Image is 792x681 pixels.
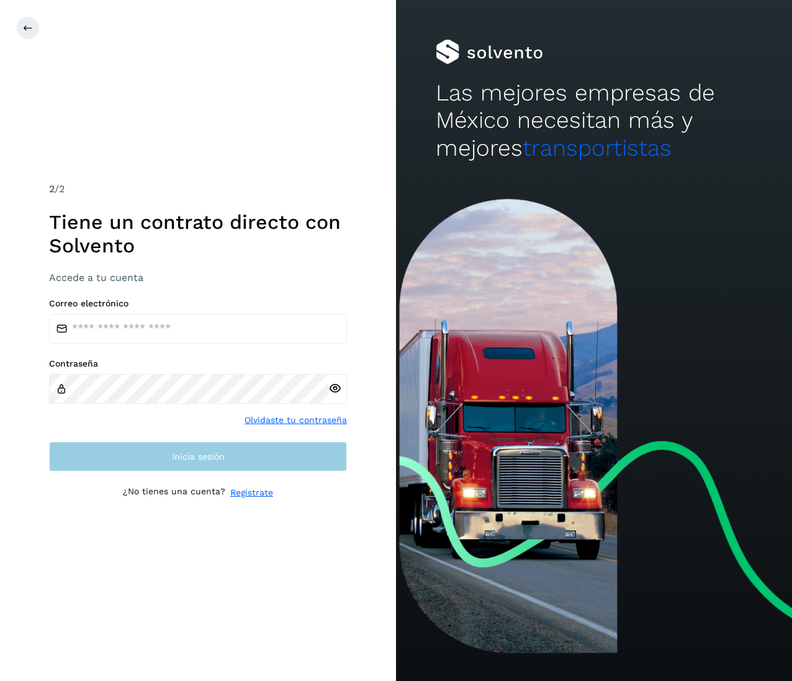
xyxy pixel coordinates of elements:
a: Regístrate [230,486,273,499]
div: /2 [49,182,347,197]
span: Inicia sesión [172,452,225,461]
span: 2 [49,183,55,195]
label: Contraseña [49,358,347,369]
h2: Las mejores empresas de México necesitan más y mejores [436,79,752,162]
p: ¿No tienes una cuenta? [123,486,225,499]
a: Olvidaste tu contraseña [245,414,347,427]
h1: Tiene un contrato directo con Solvento [49,210,347,258]
button: Inicia sesión [49,442,347,471]
label: Correo electrónico [49,298,347,309]
span: transportistas [523,135,672,161]
h3: Accede a tu cuenta [49,272,347,283]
